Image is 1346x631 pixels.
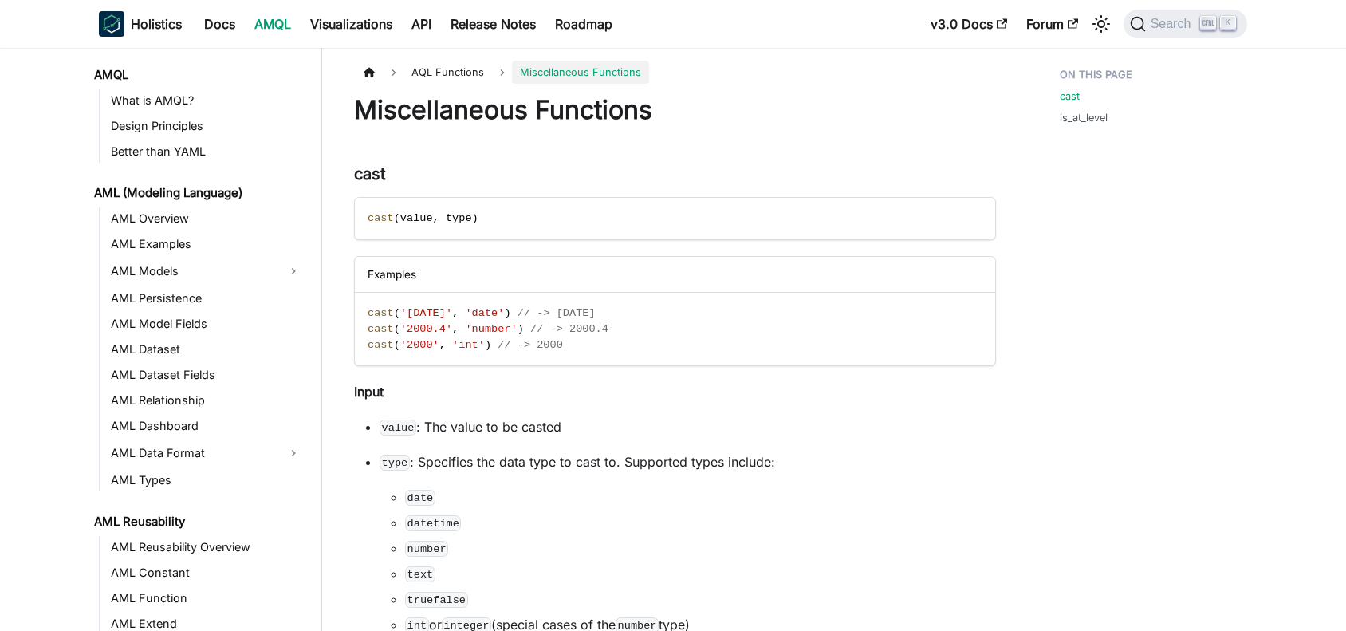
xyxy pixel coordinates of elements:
[465,323,517,335] span: 'number'
[545,11,622,37] a: Roadmap
[1060,110,1108,125] a: is_at_level
[106,440,279,466] a: AML Data Format
[279,440,308,466] button: Expand sidebar category 'AML Data Format'
[89,511,308,533] a: AML Reusability
[530,323,608,335] span: // -> 2000.4
[106,258,279,284] a: AML Models
[400,212,433,224] span: value
[380,420,416,436] code: value
[518,323,524,335] span: )
[1124,10,1247,38] button: Search (Ctrl+K)
[106,469,308,491] a: AML Types
[394,323,400,335] span: (
[452,339,485,351] span: 'int'
[131,14,182,34] b: Holistics
[99,11,182,37] a: HolisticsHolistics
[89,64,308,86] a: AMQL
[518,307,596,319] span: // -> [DATE]
[106,287,308,310] a: AML Persistence
[394,339,400,351] span: (
[368,323,394,335] span: cast
[400,339,439,351] span: '2000'
[921,11,1017,37] a: v3.0 Docs
[355,257,995,293] div: Examples
[354,61,384,84] a: Home page
[405,490,435,506] code: date
[354,384,384,400] strong: Input
[400,307,452,319] span: '[DATE]'
[106,89,308,112] a: What is AMQL?
[106,389,308,412] a: AML Relationship
[1088,11,1114,37] button: Switch between dark and light mode (currently light mode)
[452,307,459,319] span: ,
[245,11,301,37] a: AMQL
[106,115,308,137] a: Design Principles
[472,212,478,224] span: )
[368,307,394,319] span: cast
[1017,11,1088,37] a: Forum
[89,182,308,204] a: AML (Modeling Language)
[446,212,472,224] span: type
[106,338,308,361] a: AML Dataset
[504,307,510,319] span: )
[380,455,410,471] code: type
[301,11,402,37] a: Visualizations
[106,140,308,163] a: Better than YAML
[106,313,308,335] a: AML Model Fields
[452,323,459,335] span: ,
[368,212,394,224] span: cast
[106,562,308,584] a: AML Constant
[195,11,245,37] a: Docs
[433,212,439,224] span: ,
[354,164,996,184] h3: cast
[380,417,996,436] p: : The value to be casted
[1146,17,1201,31] span: Search
[394,307,400,319] span: (
[83,48,322,631] nav: Docs sidebar
[279,258,308,284] button: Expand sidebar category 'AML Models'
[498,339,563,351] span: // -> 2000
[106,415,308,437] a: AML Dashboard
[405,592,468,608] code: truefalse
[99,11,124,37] img: Holistics
[354,61,996,84] nav: Breadcrumbs
[1220,16,1236,30] kbd: K
[380,452,996,471] p: : Specifies the data type to cast to. Supported types include:
[405,515,461,531] code: datetime
[402,11,441,37] a: API
[368,339,394,351] span: cast
[394,212,400,224] span: (
[106,364,308,386] a: AML Dataset Fields
[403,61,492,84] span: AQL Functions
[354,94,996,126] h1: Miscellaneous Functions
[405,566,435,582] code: text
[106,207,308,230] a: AML Overview
[400,323,452,335] span: '2000.4'
[405,541,448,557] code: number
[1060,89,1080,104] a: cast
[106,536,308,558] a: AML Reusability Overview
[106,233,308,255] a: AML Examples
[485,339,491,351] span: )
[465,307,504,319] span: 'date'
[441,11,545,37] a: Release Notes
[512,61,649,84] span: Miscellaneous Functions
[439,339,446,351] span: ,
[106,587,308,609] a: AML Function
